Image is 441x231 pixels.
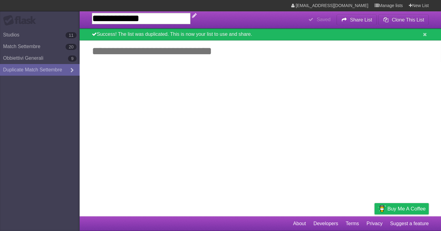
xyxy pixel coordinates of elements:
[317,17,330,22] b: Saved
[313,218,338,229] a: Developers
[375,203,429,214] a: Buy me a coffee
[367,218,383,229] a: Privacy
[66,44,77,50] b: 20
[378,203,386,214] img: Buy me a coffee
[66,32,77,38] b: 11
[293,218,306,229] a: About
[346,218,359,229] a: Terms
[378,14,429,25] button: Clone This List
[350,17,372,22] b: Share List
[390,218,429,229] a: Suggest a feature
[387,203,426,214] span: Buy me a coffee
[392,17,424,22] b: Clone This List
[337,14,377,25] button: Share List
[80,28,441,40] div: Success! The list was duplicated. This is now your list to use and share.
[68,55,77,62] b: 9
[3,15,40,26] div: Flask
